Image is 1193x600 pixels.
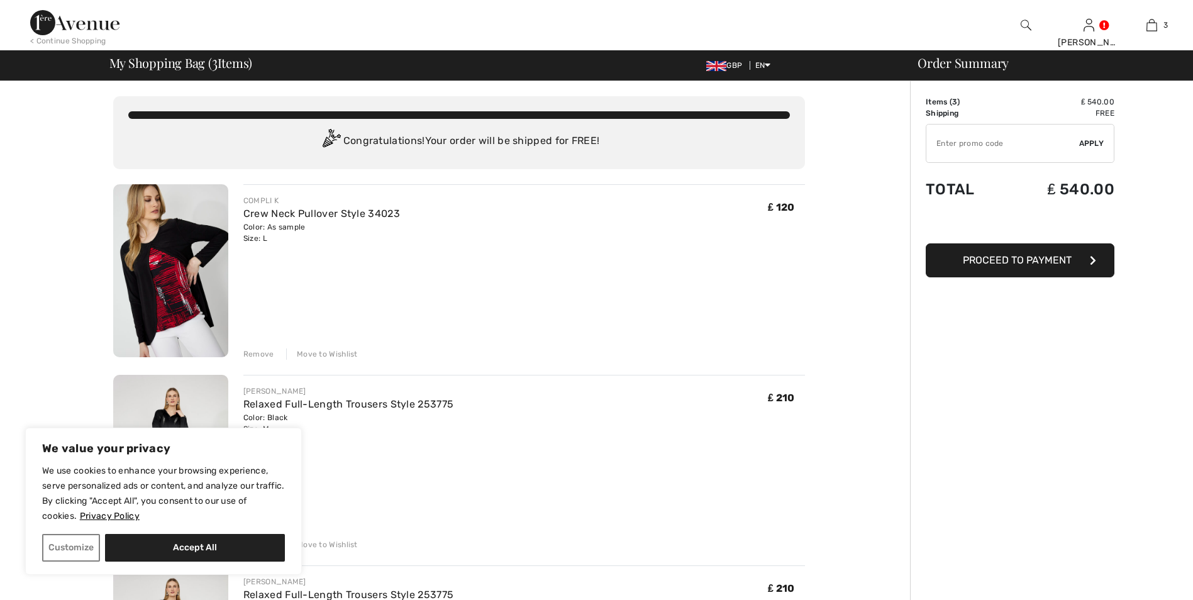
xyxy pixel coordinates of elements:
[212,53,218,70] span: 3
[926,108,1005,119] td: Shipping
[243,398,453,410] a: Relaxed Full-Length Trousers Style 253775
[926,125,1079,162] input: Promo code
[243,348,274,360] div: Remove
[1005,96,1114,108] td: ₤ 540.00
[902,57,1185,69] div: Order Summary
[42,441,285,456] p: We value your privacy
[286,539,358,550] div: Move to Wishlist
[243,208,400,219] a: Crew Neck Pullover Style 34023
[1079,138,1104,149] span: Apply
[318,129,343,154] img: Congratulation2.svg
[1084,19,1094,31] a: Sign In
[706,61,747,70] span: GBP
[243,221,400,244] div: Color: As sample Size: L
[109,57,253,69] span: My Shopping Bag ( Items)
[42,534,100,562] button: Customize
[1146,18,1157,33] img: My Bag
[768,392,794,404] span: ₤ 210
[926,168,1005,211] td: Total
[105,534,285,562] button: Accept All
[706,61,726,71] img: UK Pound
[926,243,1114,277] button: Proceed to Payment
[768,201,794,213] span: ₤ 120
[113,375,228,548] img: Relaxed Full-Length Trousers Style 253775
[243,386,453,397] div: [PERSON_NAME]
[243,195,400,206] div: COMPLI K
[113,184,228,357] img: Crew Neck Pullover Style 34023
[1163,19,1168,31] span: 3
[30,10,119,35] img: 1ère Avenue
[755,61,771,70] span: EN
[79,510,140,522] a: Privacy Policy
[286,348,358,360] div: Move to Wishlist
[963,254,1072,266] span: Proceed to Payment
[128,129,790,154] div: Congratulations! Your order will be shipped for FREE!
[42,464,285,524] p: We use cookies to enhance your browsing experience, serve personalized ads or content, and analyz...
[243,576,453,587] div: [PERSON_NAME]
[30,35,106,47] div: < Continue Shopping
[1058,36,1119,49] div: [PERSON_NAME]
[243,412,453,435] div: Color: Black Size: M
[952,97,957,106] span: 3
[768,582,794,594] span: ₤ 210
[25,428,302,575] div: We value your privacy
[926,96,1005,108] td: Items ( )
[1084,18,1094,33] img: My Info
[1005,108,1114,119] td: Free
[926,211,1114,239] iframe: PayPal
[1021,18,1031,33] img: search the website
[1121,18,1182,33] a: 3
[1005,168,1114,211] td: ₤ 540.00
